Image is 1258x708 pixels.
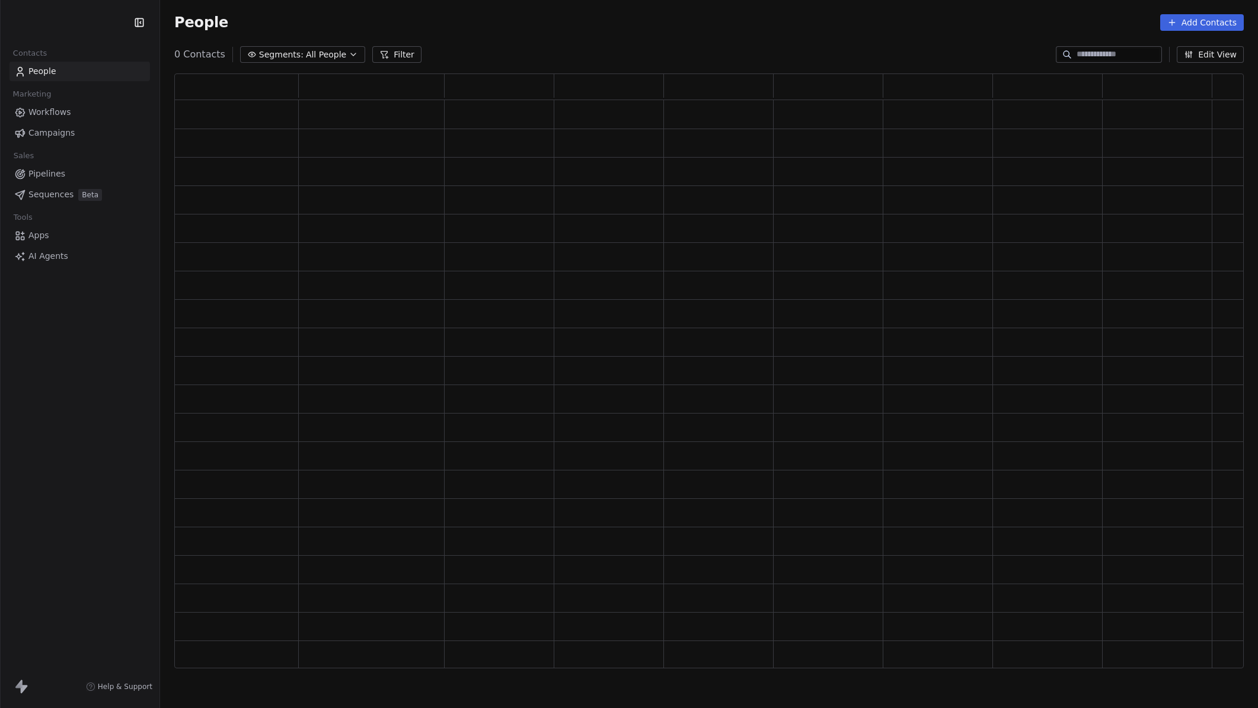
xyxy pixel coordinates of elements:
[9,185,150,204] a: SequencesBeta
[86,682,152,691] a: Help & Support
[78,189,102,201] span: Beta
[28,127,75,139] span: Campaigns
[174,14,228,31] span: People
[1160,14,1244,31] button: Add Contacts
[8,44,52,62] span: Contacts
[28,188,74,201] span: Sequences
[9,246,150,266] a: AI Agents
[28,65,56,78] span: People
[259,49,304,61] span: Segments:
[9,226,150,245] a: Apps
[8,147,39,165] span: Sales
[372,46,422,63] button: Filter
[306,49,346,61] span: All People
[98,682,152,691] span: Help & Support
[8,209,37,226] span: Tools
[1177,46,1244,63] button: Edit View
[28,106,71,118] span: Workflows
[9,123,150,143] a: Campaigns
[9,164,150,184] a: Pipelines
[28,250,68,262] span: AI Agents
[8,85,56,103] span: Marketing
[9,102,150,122] a: Workflows
[174,47,225,62] span: 0 Contacts
[9,62,150,81] a: People
[28,229,49,242] span: Apps
[28,168,65,180] span: Pipelines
